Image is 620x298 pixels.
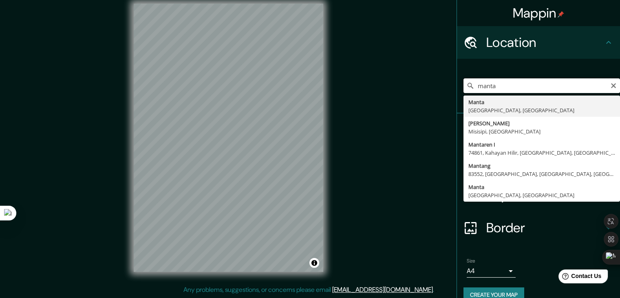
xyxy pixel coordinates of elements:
[467,265,516,278] div: A4
[463,78,620,93] input: Pick your city or area
[468,183,615,191] div: Manta
[486,220,604,236] h4: Border
[558,11,564,18] img: pin-icon.png
[468,140,615,149] div: Mantaren I
[457,113,620,146] div: Pins
[468,119,615,127] div: [PERSON_NAME]
[486,34,604,51] h4: Location
[134,4,323,272] canvas: Map
[468,127,615,136] div: Misisipi, [GEOGRAPHIC_DATA]
[457,26,620,59] div: Location
[547,266,611,289] iframe: Help widget launcher
[309,258,319,268] button: Toggle attribution
[486,187,604,203] h4: Layout
[468,149,615,157] div: 74861, Kahayan Hilir, [GEOGRAPHIC_DATA], [GEOGRAPHIC_DATA], [GEOGRAPHIC_DATA]
[183,285,434,295] p: Any problems, suggestions, or concerns please email .
[457,179,620,211] div: Layout
[434,285,435,295] div: .
[513,5,565,21] h4: Mappin
[468,170,615,178] div: 83552, [GEOGRAPHIC_DATA], [GEOGRAPHIC_DATA], [GEOGRAPHIC_DATA], [GEOGRAPHIC_DATA]
[457,211,620,244] div: Border
[610,81,617,89] button: Clear
[468,106,615,114] div: [GEOGRAPHIC_DATA], [GEOGRAPHIC_DATA]
[457,146,620,179] div: Style
[468,98,615,106] div: Manta
[467,258,475,265] label: Size
[468,191,615,199] div: [GEOGRAPHIC_DATA], [GEOGRAPHIC_DATA]
[468,162,615,170] div: Mantang
[332,285,433,294] a: [EMAIL_ADDRESS][DOMAIN_NAME]
[435,285,437,295] div: .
